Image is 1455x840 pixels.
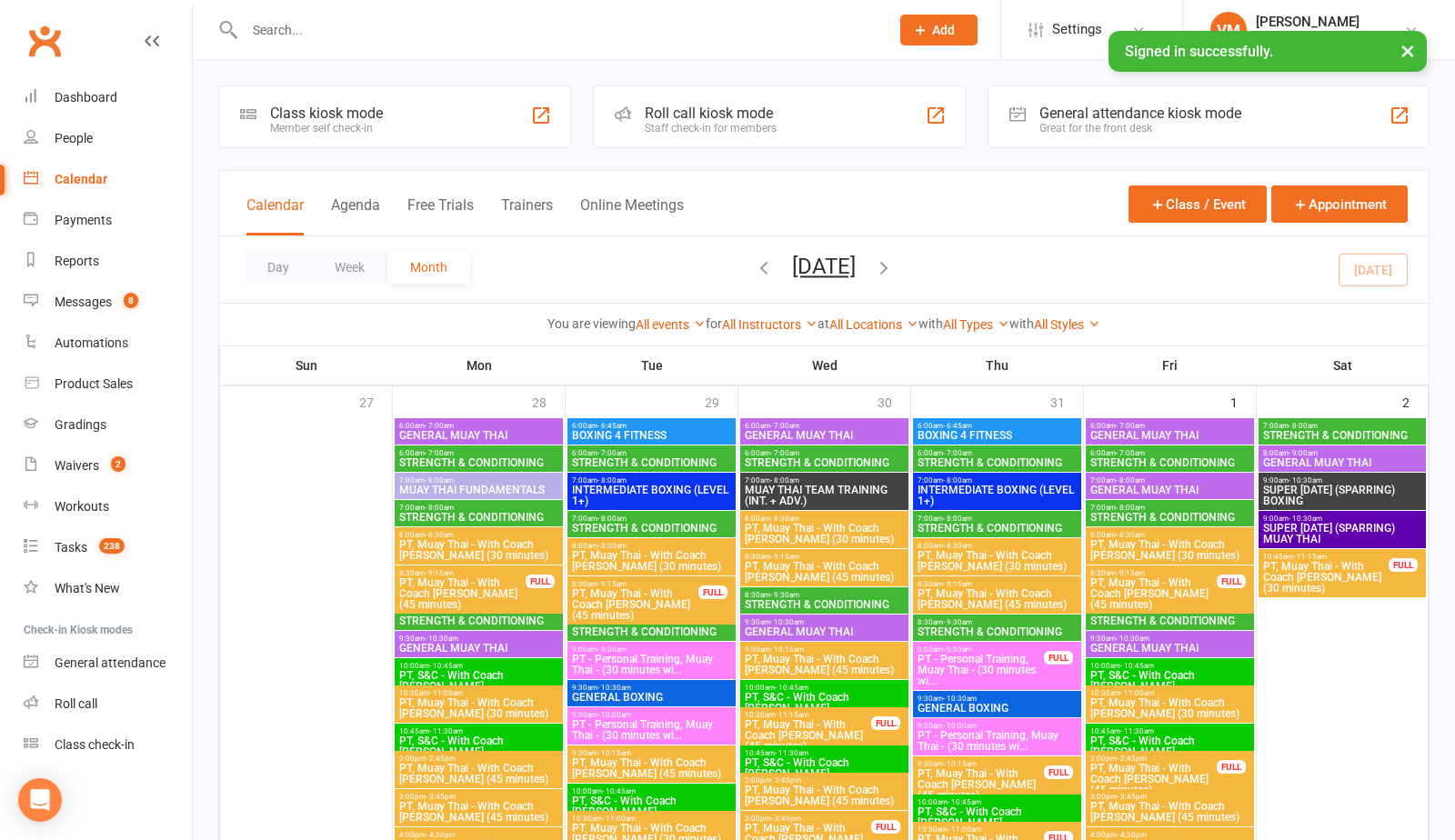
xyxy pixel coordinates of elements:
[24,200,192,241] a: Payments
[917,580,1078,588] span: 8:30am
[24,445,192,486] a: Waivers 2
[1120,662,1154,670] span: - 10:45am
[645,105,777,122] div: Roll call kiosk mode
[948,825,981,834] span: - 11:00am
[429,689,463,697] span: - 11:00am
[1089,449,1250,457] span: 6:00am
[744,749,905,757] span: 10:45am
[744,476,905,485] span: 7:00am
[1089,430,1250,441] span: GENERAL MUAY THAI
[744,618,905,626] span: 9:30am
[917,760,1045,768] span: 9:30am
[744,684,905,692] span: 10:00am
[1125,43,1273,60] span: Signed in successfully.
[1089,735,1250,757] span: PT, S&C - With Coach [PERSON_NAME]
[770,476,799,485] span: - 8:00am
[917,542,1078,550] span: 8:00am
[429,727,463,735] span: - 11:30am
[571,588,699,621] span: PT, Muay Thai - With Coach [PERSON_NAME] (45 minutes)
[1116,569,1145,577] span: - 9:15am
[917,476,1078,485] span: 7:00am
[407,196,474,235] button: Free Trials
[571,515,732,523] span: 7:00am
[55,737,135,752] div: Class check-in
[744,591,905,599] span: 8:30am
[706,316,722,331] strong: for
[744,457,905,468] span: STRENGTH & CONDITIONING
[398,476,559,485] span: 7:00am
[770,618,804,626] span: - 10:30am
[425,569,454,577] span: - 9:15am
[398,643,559,654] span: GENERAL MUAY THAI
[55,376,133,391] div: Product Sales
[398,755,559,763] span: 2:00pm
[398,670,559,692] span: PT, S&C - With Coach [PERSON_NAME]
[597,580,627,588] span: - 9:15am
[770,645,804,654] span: - 10:15am
[770,553,799,561] span: - 9:15am
[24,364,192,405] a: Product Sales
[398,485,559,495] span: MUAY THAI FUNDAMENTALS
[571,692,732,703] span: GENERAL BOXING
[571,749,732,757] span: 9:30am
[1117,793,1147,801] span: - 3:45pm
[398,697,559,719] span: PT, Muay Thai - With Coach [PERSON_NAME] (30 minutes)
[917,703,1078,714] span: GENERAL BOXING
[597,515,627,523] span: - 8:00am
[705,386,738,416] div: 29
[792,254,856,279] button: [DATE]
[943,580,972,588] span: - 9:15am
[387,251,470,284] button: Month
[1044,651,1073,665] div: FULL
[270,105,383,122] div: Class kiosk mode
[398,577,527,610] span: PT, Muay Thai - With Coach [PERSON_NAME] (45 minutes)
[425,422,454,430] span: - 7:00am
[1262,553,1390,561] span: 10:45am
[917,485,1078,506] span: INTERMEDIATE BOXING (LEVEL 1+)
[744,561,905,583] span: PT, Muay Thai - With Coach [PERSON_NAME] (45 minutes)
[547,316,636,331] strong: You are viewing
[24,323,192,364] a: Automations
[24,568,192,609] a: What's New
[24,486,192,527] a: Workouts
[571,787,732,795] span: 10:00am
[425,504,454,512] span: - 8:00am
[571,485,732,506] span: INTERMEDIATE BOXING (LEVEL 1+)
[24,725,192,765] a: Class kiosk mode
[1039,105,1241,122] div: General attendance kiosk mode
[1089,643,1250,654] span: GENERAL MUAY THAI
[1217,760,1246,774] div: FULL
[1210,12,1247,48] div: VM
[744,553,905,561] span: 8:30am
[1402,386,1428,416] div: 2
[943,722,977,730] span: - 10:00am
[744,449,905,457] span: 6:00am
[1089,697,1250,719] span: PT, Muay Thai - With Coach [PERSON_NAME] (30 minutes)
[571,815,732,823] span: 10:30am
[917,626,1078,637] span: STRENGTH & CONDITIONING
[566,346,738,385] th: Tue
[744,711,872,719] span: 10:30am
[24,643,192,684] a: General attendance kiosk mode
[398,635,559,643] span: 9:30am
[532,386,565,416] div: 28
[246,196,304,235] button: Calendar
[571,422,732,430] span: 6:00am
[571,757,732,779] span: PT, Muay Thai - With Coach [PERSON_NAME] (45 minutes)
[55,90,117,105] div: Dashboard
[597,422,627,430] span: - 6:45am
[398,615,559,626] span: STRENGTH & CONDITIONING
[1217,575,1246,588] div: FULL
[55,540,87,555] div: Tasks
[571,550,732,572] span: PT, Muay Thai - With Coach [PERSON_NAME] (30 minutes)
[331,196,380,235] button: Agenda
[1117,755,1147,763] span: - 2:45pm
[775,749,808,757] span: - 11:30am
[1116,422,1145,430] span: - 7:00am
[1262,476,1422,485] span: 9:00am
[602,787,636,795] span: - 10:45am
[571,795,732,817] span: PT, S&C - With Coach [PERSON_NAME]
[425,635,458,643] span: - 10:30am
[398,504,559,512] span: 7:00am
[398,457,559,468] span: STRENGTH & CONDITIONING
